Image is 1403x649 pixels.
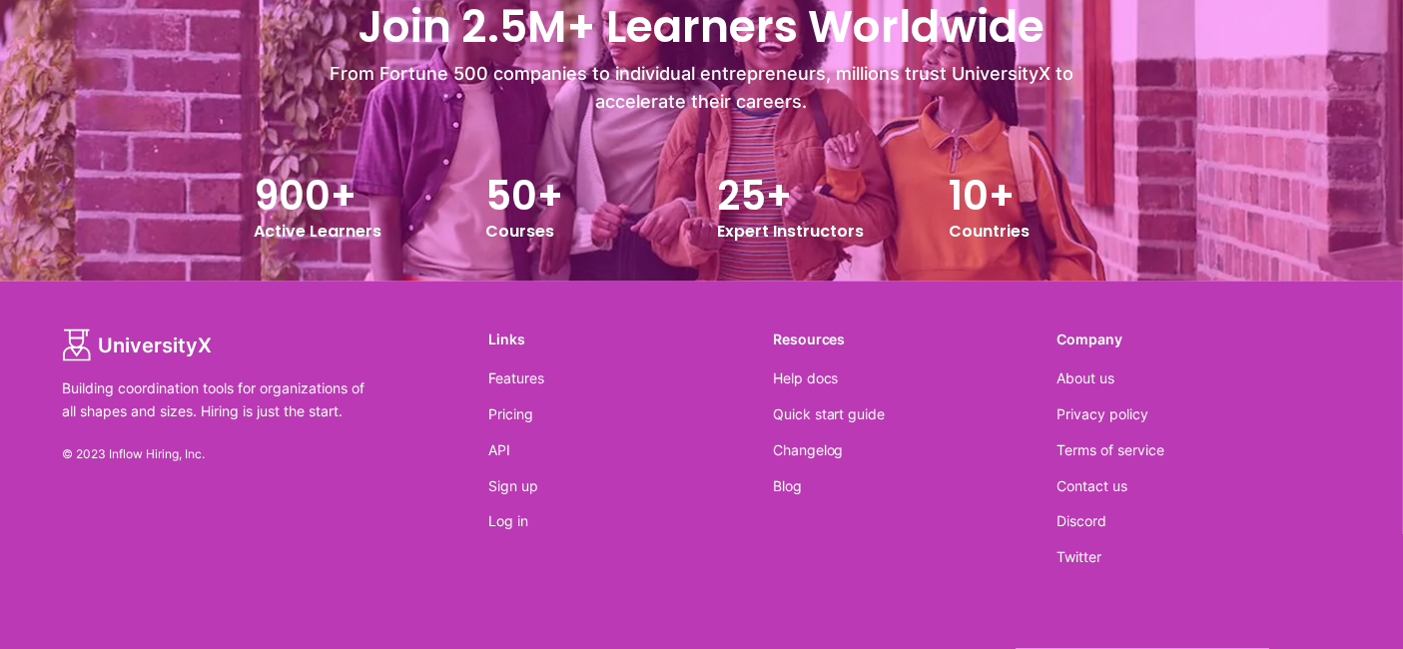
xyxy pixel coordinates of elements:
[950,220,1031,244] span: Countries
[255,172,357,220] span: 900+
[773,441,844,458] a: Changelog
[718,220,865,244] span: Expert Instructors
[488,513,528,530] a: Log in
[1056,477,1127,494] a: Contact us
[488,477,538,494] a: Sign up
[255,220,382,244] span: Active Learners
[488,441,510,458] a: API
[1056,405,1148,422] a: Privacy policy
[773,477,802,494] a: Blog
[486,172,564,220] span: 50+
[773,405,886,422] a: Quick start guide
[1056,549,1101,566] a: Twitter
[718,172,793,220] span: 25+
[950,172,1016,220] span: 10+
[773,329,1056,349] h3: Resources
[488,369,544,386] a: Features
[1056,329,1340,349] h3: Company
[486,220,555,244] span: Courses
[99,331,213,359] span: UniversityX
[319,60,1085,116] p: From Fortune 500 companies to individual entrepreneurs, millions trust UniversityX to accelerate ...
[1056,513,1106,530] a: Discord
[488,405,533,422] a: Pricing
[63,446,489,462] p: © 2023 Inflow Hiring, Inc.
[1056,369,1114,386] a: About us
[1056,441,1164,458] a: Terms of service
[488,329,772,349] h3: Links
[63,377,382,423] p: Building coordination tools for organizations of all shapes and sizes. Hiring is just the start.
[773,369,839,386] a: Help docs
